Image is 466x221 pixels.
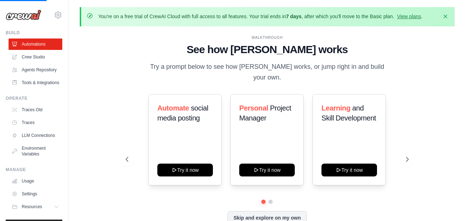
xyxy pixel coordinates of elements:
[6,10,41,20] img: Logo
[286,14,302,19] strong: 7 days
[6,96,62,101] div: Operate
[9,117,62,128] a: Traces
[6,167,62,173] div: Manage
[9,130,62,141] a: LLM Connections
[321,104,350,112] span: Learning
[9,143,62,160] a: Environment Variables
[239,164,295,176] button: Try it now
[9,201,62,212] button: Resources
[126,35,408,40] div: WALKTHROUGH
[321,164,377,176] button: Try it now
[98,13,423,20] p: You're on a free trial of CrewAI Cloud with full access to all features. Your trial ends in , aft...
[397,14,421,19] a: View plans
[9,104,62,115] a: Traces Old
[239,104,291,122] span: Project Manager
[9,64,62,76] a: Agents Repository
[157,104,208,122] span: social media posting
[239,104,268,112] span: Personal
[157,104,189,112] span: Automate
[9,175,62,187] a: Usage
[321,104,376,122] span: and Skill Development
[157,164,213,176] button: Try it now
[9,51,62,63] a: Crew Studio
[22,204,42,210] span: Resources
[6,30,62,36] div: Build
[126,43,408,56] h1: See how [PERSON_NAME] works
[147,62,387,83] p: Try a prompt below to see how [PERSON_NAME] works, or jump right in and build your own.
[9,38,62,50] a: Automations
[9,188,62,200] a: Settings
[9,77,62,88] a: Tools & Integrations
